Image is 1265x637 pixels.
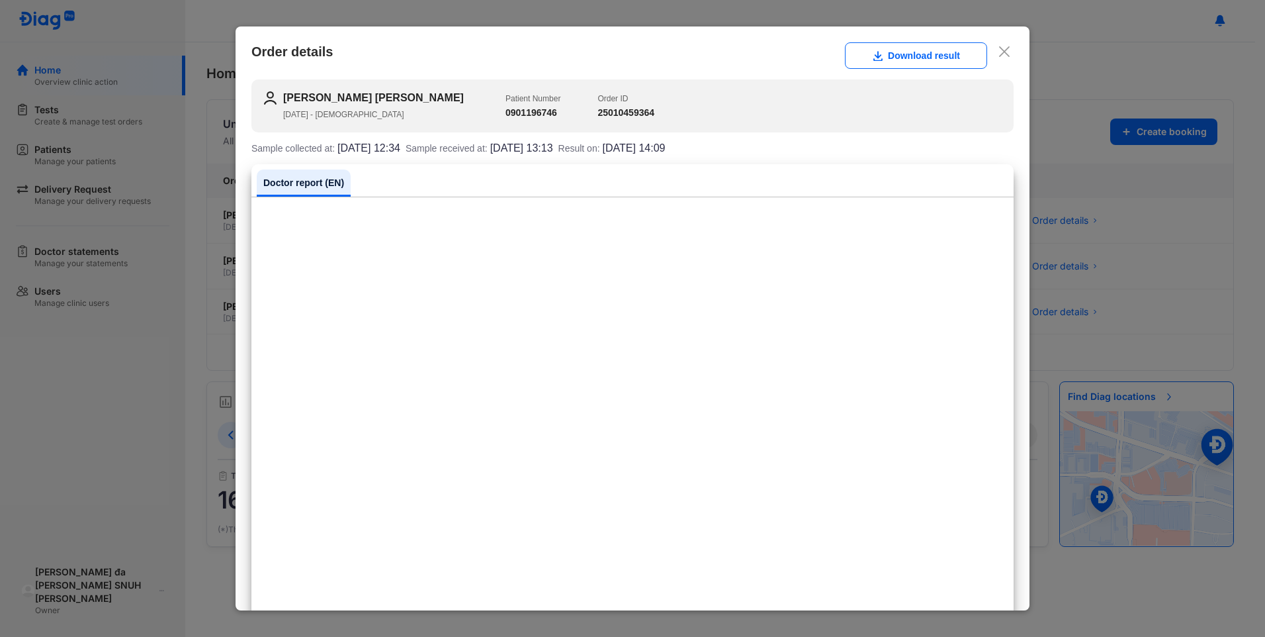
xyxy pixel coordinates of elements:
h2: [PERSON_NAME] [PERSON_NAME] [283,90,505,106]
span: [DATE] 14:09 [603,143,666,154]
span: [DATE] - [DEMOGRAPHIC_DATA] [283,110,404,119]
div: Sample received at: [406,143,553,154]
button: Download result [845,42,987,69]
span: Order ID [597,94,628,103]
div: Order details [251,42,1014,69]
div: Result on: [558,143,666,154]
span: [DATE] 12:34 [337,143,400,154]
div: Sample collected at: [251,143,400,154]
a: Doctor report (EN) [257,170,351,197]
span: Patient Number [505,94,560,103]
h3: 0901196746 [505,106,560,120]
span: [DATE] 13:13 [490,143,553,154]
h3: 25010459364 [597,106,654,120]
